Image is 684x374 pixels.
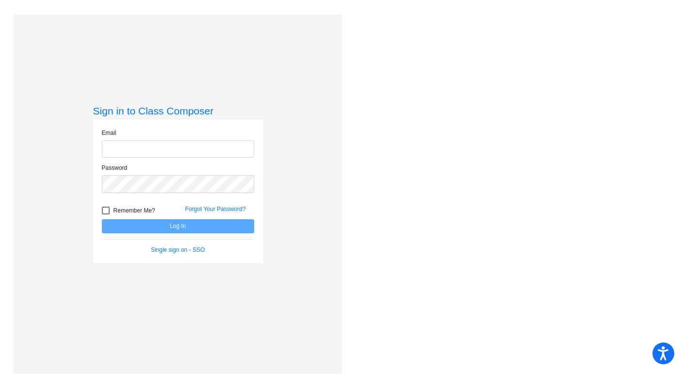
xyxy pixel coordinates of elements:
label: Password [102,163,128,172]
a: Single sign on - SSO [151,246,205,253]
label: Email [102,129,116,137]
a: Forgot Your Password? [185,206,246,212]
h3: Sign in to Class Composer [93,105,263,117]
button: Log In [102,219,254,233]
span: Remember Me? [114,205,155,216]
